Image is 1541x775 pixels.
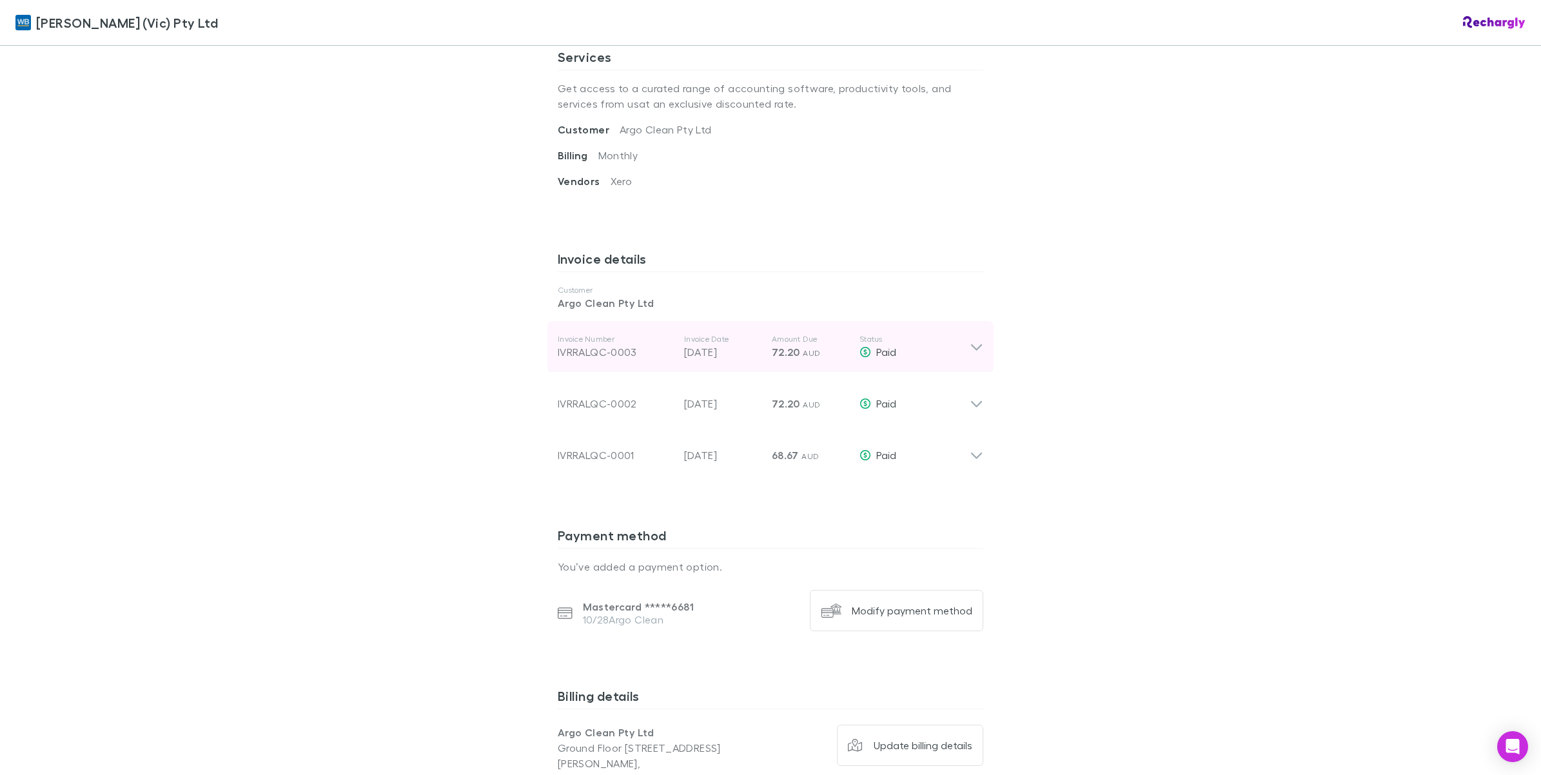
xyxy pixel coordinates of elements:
[558,295,983,311] p: Argo Clean Pty Ltd
[611,175,632,187] span: Xero
[772,334,849,344] p: Amount Due
[810,590,983,631] button: Modify payment method
[876,449,896,461] span: Paid
[547,321,994,373] div: Invoice NumberIVRRALQC-0003Invoice Date[DATE]Amount Due72.20 AUDStatusPaid
[598,149,638,161] span: Monthly
[558,123,620,136] span: Customer
[684,344,761,360] p: [DATE]
[547,373,994,424] div: IVRRALQC-0002[DATE]72.20 AUDPaid
[558,527,983,548] h3: Payment method
[876,397,896,409] span: Paid
[837,725,984,766] button: Update billing details
[684,447,761,463] p: [DATE]
[1463,16,1526,29] img: Rechargly Logo
[558,447,674,463] div: IVRRALQC-0001
[821,600,841,621] img: Modify payment method's Logo
[583,613,694,626] p: 10/28 Argo Clean
[558,49,983,70] h3: Services
[803,348,820,358] span: AUD
[772,346,800,358] span: 72.20
[558,285,983,295] p: Customer
[558,251,983,271] h3: Invoice details
[547,424,994,476] div: IVRRALQC-0001[DATE]68.67 AUDPaid
[558,740,770,771] p: Ground Floor [STREET_ADDRESS][PERSON_NAME],
[772,397,800,410] span: 72.20
[558,175,611,188] span: Vendors
[558,688,983,709] h3: Billing details
[620,123,712,135] span: Argo Clean Pty Ltd
[558,344,674,360] div: IVRRALQC-0003
[859,334,970,344] p: Status
[684,334,761,344] p: Invoice Date
[684,396,761,411] p: [DATE]
[772,449,799,462] span: 68.67
[558,70,983,122] p: Get access to a curated range of accounting software, productivity tools, and services from us at...
[801,451,819,461] span: AUD
[558,725,770,740] p: Argo Clean Pty Ltd
[876,346,896,358] span: Paid
[558,334,674,344] p: Invoice Number
[15,15,31,30] img: William Buck (Vic) Pty Ltd's Logo
[852,604,972,617] div: Modify payment method
[558,559,983,574] p: You’ve added a payment option.
[558,396,674,411] div: IVRRALQC-0002
[558,149,598,162] span: Billing
[1497,731,1528,762] div: Open Intercom Messenger
[36,13,218,32] span: [PERSON_NAME] (Vic) Pty Ltd
[874,739,972,752] div: Update billing details
[803,400,820,409] span: AUD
